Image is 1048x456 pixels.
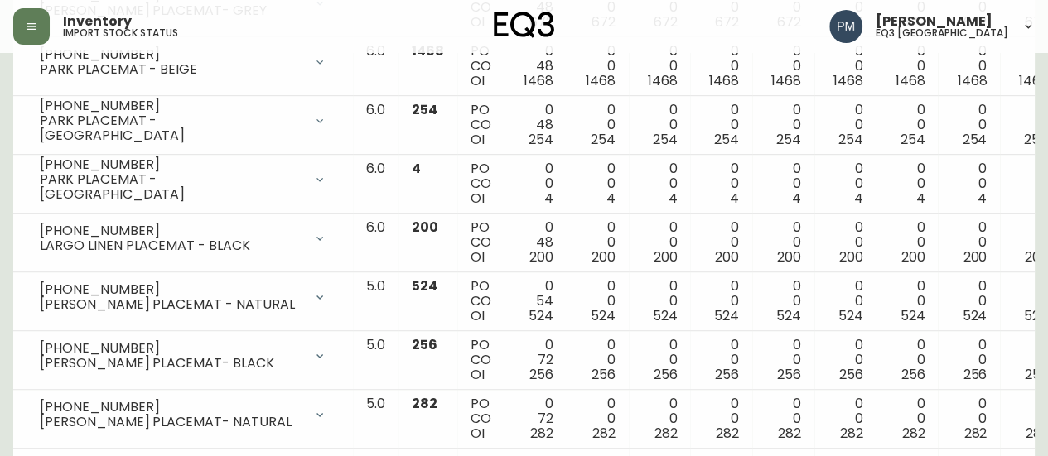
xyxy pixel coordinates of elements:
div: 0 48 [518,103,553,147]
span: 200 [715,247,739,266]
div: 0 0 [765,44,801,89]
span: 524 [901,306,925,325]
div: PARK PLACEMAT - BEIGE [40,62,303,77]
span: 254 [901,130,925,149]
span: OI [471,424,485,443]
span: 282 [778,424,801,443]
span: 282 [654,424,677,443]
div: PO CO [471,103,491,147]
div: 0 0 [703,220,739,265]
div: LARGO LINEN PLACEMAT - BLACK [40,238,303,253]
td: 6.0 [353,96,398,155]
div: [PHONE_NUMBER][PERSON_NAME] PLACEMAT- BLACK [27,338,340,374]
div: [PHONE_NUMBER]PARK PLACEMAT - BEIGE [27,44,340,80]
div: 0 0 [642,44,678,89]
div: 0 0 [642,103,678,147]
span: 1468 [833,71,863,90]
div: 0 0 [951,338,987,382]
div: PO CO [471,44,491,89]
span: 200 [529,247,553,266]
div: PARK PLACEMAT - [GEOGRAPHIC_DATA] [40,113,303,143]
td: 5.0 [353,272,398,331]
span: OI [471,71,485,90]
td: 5.0 [353,331,398,390]
span: 1468 [709,71,739,90]
div: 0 0 [890,279,925,324]
span: 256 [777,365,801,384]
span: 524 [591,306,616,325]
span: 256 [839,365,863,384]
span: 256 [901,365,925,384]
span: 256 [412,335,437,354]
span: 200 [412,218,438,237]
span: 256 [715,365,739,384]
span: 256 [653,365,677,384]
span: 254 [529,130,553,149]
span: OI [471,247,485,266]
span: [PERSON_NAME] [876,15,992,28]
div: 0 0 [703,44,739,89]
span: 200 [901,247,925,266]
div: [PHONE_NUMBER] [40,341,303,356]
div: 0 0 [951,44,987,89]
div: 0 0 [951,279,987,324]
span: 200 [592,247,616,266]
h5: import stock status [63,28,178,38]
span: 4 [606,189,616,208]
div: 0 0 [765,220,801,265]
div: 0 0 [828,220,863,265]
span: 254 [776,130,801,149]
div: PO CO [471,279,491,324]
div: 0 0 [828,103,863,147]
span: 524 [962,306,987,325]
span: 524 [412,276,437,295]
div: 0 0 [951,220,987,265]
div: 0 72 [518,338,553,382]
div: 0 0 [580,161,616,206]
td: 5.0 [353,390,398,449]
span: 1468 [586,71,616,90]
span: OI [471,189,485,208]
span: 256 [963,365,987,384]
span: 1468 [647,71,677,90]
span: 1468 [524,71,553,90]
span: OI [471,306,485,325]
span: 282 [963,424,987,443]
span: 282 [592,424,616,443]
span: 524 [838,306,863,325]
div: [PHONE_NUMBER][PERSON_NAME] PLACEMAT - NATURAL [27,279,340,315]
span: 4 [978,189,987,208]
div: 0 0 [828,279,863,324]
div: 0 0 [703,161,739,206]
div: [PERSON_NAME] PLACEMAT- BLACK [40,356,303,371]
div: 0 0 [642,396,678,441]
div: 0 54 [518,279,553,324]
span: 254 [714,130,739,149]
div: [PHONE_NUMBER]LARGO LINEN PLACEMAT - BLACK [27,220,340,257]
span: 282 [902,424,925,443]
div: [PHONE_NUMBER] [40,47,303,62]
div: 0 0 [951,161,987,206]
div: 0 0 [890,161,925,206]
img: logo [494,12,555,38]
span: 282 [412,394,437,413]
span: OI [471,130,485,149]
div: [PHONE_NUMBER] [40,400,303,415]
div: [PHONE_NUMBER] [40,223,303,238]
div: PO CO [471,161,491,206]
span: 4 [792,189,801,208]
td: 6.0 [353,214,398,272]
div: PO CO [471,220,491,265]
div: 0 0 [518,161,553,206]
div: PARK PLACEMAT - [GEOGRAPHIC_DATA] [40,172,303,202]
div: 0 0 [642,338,678,382]
span: 1468 [957,71,987,90]
span: 4 [412,159,421,178]
span: 1468 [771,71,801,90]
div: 0 0 [642,279,678,324]
span: 254 [652,130,677,149]
div: 0 0 [828,161,863,206]
h5: eq3 [GEOGRAPHIC_DATA] [876,28,1008,38]
div: 0 0 [828,396,863,441]
span: 200 [963,247,987,266]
